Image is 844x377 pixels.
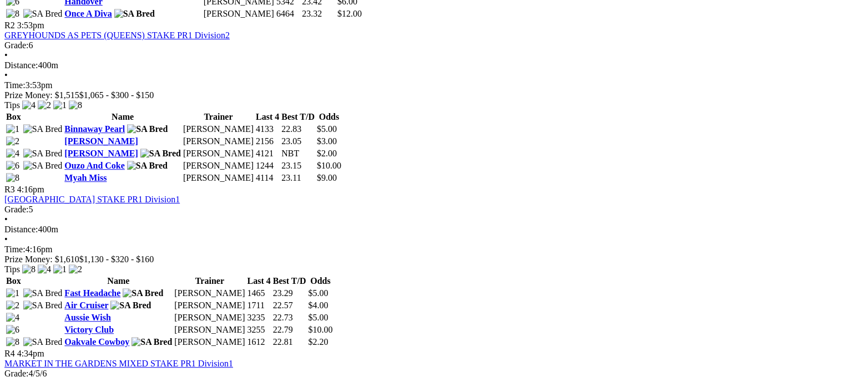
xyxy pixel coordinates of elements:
th: Trainer [183,111,254,123]
td: 4121 [255,148,280,159]
img: 8 [6,9,19,19]
td: 23.29 [272,288,307,299]
th: Trainer [174,276,245,287]
span: R2 [4,21,15,30]
img: 1 [6,288,19,298]
div: 4:16pm [4,244,840,254]
div: Prize Money: $1,610 [4,254,840,264]
img: 1 [53,100,67,110]
a: Binnaway Pearl [64,124,125,134]
a: [PERSON_NAME] [64,149,138,158]
span: Box [6,112,21,121]
span: 4:34pm [17,349,44,358]
div: 400m [4,225,840,235]
div: 6 [4,40,840,50]
span: Distance: [4,225,38,234]
img: 6 [6,325,19,335]
a: GREYHOUNDS AS PETS (QUEENS) STAKE PR1 Division2 [4,30,230,40]
span: $12.00 [337,9,362,18]
img: 4 [6,313,19,323]
img: SA Bred [132,337,172,347]
td: [PERSON_NAME] [174,300,245,311]
img: SA Bred [23,124,63,134]
span: $1,130 - $320 - $160 [79,254,154,264]
td: 1612 [246,337,271,348]
span: Grade: [4,205,29,214]
a: [GEOGRAPHIC_DATA] STAKE PR1 Division1 [4,195,180,204]
td: NBT [281,148,315,159]
a: Aussie Wish [64,313,110,322]
th: Name [64,111,181,123]
th: Last 4 [246,276,271,287]
a: Oakvale Cowboy [64,337,129,347]
a: MARKET IN THE GARDENS MIXED STAKE PR1 Division1 [4,359,233,368]
a: Victory Club [64,325,114,334]
span: 4:16pm [17,185,44,194]
img: SA Bred [23,9,63,19]
img: SA Bred [140,149,181,159]
a: Myah Miss [64,173,107,182]
span: Time: [4,244,26,254]
img: 8 [6,337,19,347]
img: 2 [6,136,19,146]
span: $1,065 - $300 - $150 [79,90,154,100]
span: • [4,215,8,224]
td: 22.81 [272,337,307,348]
td: 3235 [246,312,271,323]
td: 22.79 [272,324,307,335]
span: $2.20 [308,337,328,347]
span: 3:53pm [17,21,44,30]
td: 4114 [255,172,280,184]
td: 22.73 [272,312,307,323]
td: [PERSON_NAME] [174,324,245,335]
a: Air Cruiser [64,300,108,310]
td: 2156 [255,136,280,147]
th: Best T/D [272,276,307,287]
a: Once A Diva [64,9,112,18]
span: • [4,235,8,244]
td: [PERSON_NAME] [183,172,254,184]
span: Grade: [4,40,29,50]
span: $10.00 [317,161,341,170]
div: Prize Money: $1,515 [4,90,840,100]
span: $3.00 [317,136,337,146]
td: 23.11 [281,172,315,184]
img: 1 [6,124,19,134]
td: [PERSON_NAME] [183,124,254,135]
span: Tips [4,264,20,274]
img: 4 [6,149,19,159]
span: $5.00 [308,288,328,298]
img: SA Bred [23,161,63,171]
span: Time: [4,80,26,90]
td: 22.57 [272,300,307,311]
span: R3 [4,185,15,194]
span: Tips [4,100,20,110]
div: 5 [4,205,840,215]
td: 4133 [255,124,280,135]
img: 8 [69,100,82,110]
a: [PERSON_NAME] [64,136,138,146]
span: $5.00 [308,313,328,322]
td: [PERSON_NAME] [174,312,245,323]
img: 4 [22,100,36,110]
td: 1711 [246,300,271,311]
img: SA Bred [127,124,168,134]
th: Last 4 [255,111,280,123]
td: 22.83 [281,124,315,135]
img: 2 [69,264,82,274]
img: SA Bred [23,149,63,159]
td: 3255 [246,324,271,335]
td: 1465 [246,288,271,299]
th: Name [64,276,173,287]
a: Ouzo And Coke [64,161,124,170]
td: [PERSON_NAME] [174,288,245,299]
span: • [4,70,8,80]
th: Best T/D [281,111,315,123]
th: Odds [307,276,333,287]
td: [PERSON_NAME] [183,148,254,159]
img: SA Bred [23,288,63,298]
span: $2.00 [317,149,337,158]
td: [PERSON_NAME] [183,160,254,171]
img: 8 [22,264,36,274]
span: $5.00 [317,124,337,134]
